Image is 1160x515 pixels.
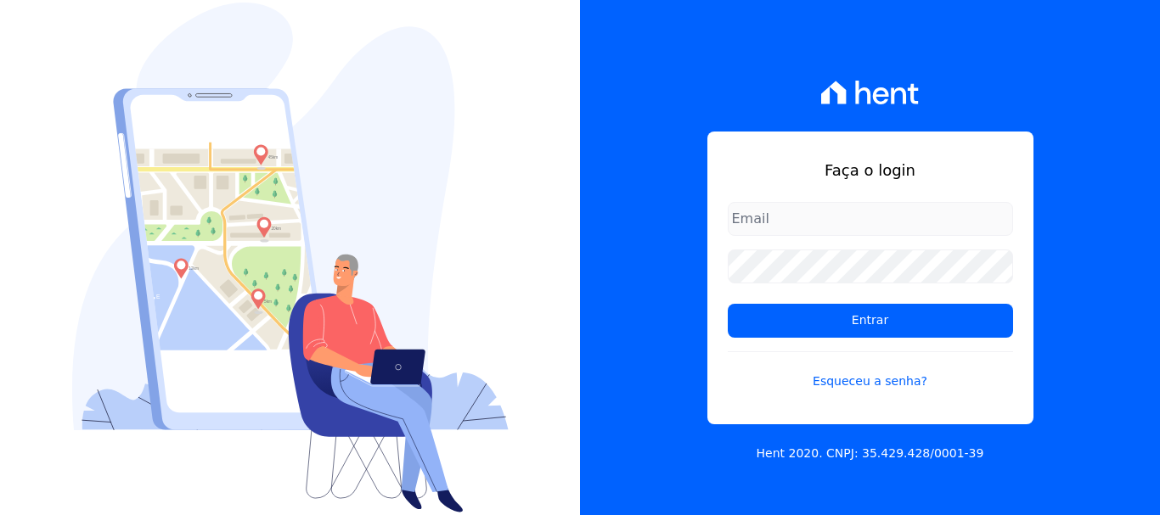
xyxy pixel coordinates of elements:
[728,351,1013,390] a: Esqueceu a senha?
[728,159,1013,182] h1: Faça o login
[728,304,1013,338] input: Entrar
[72,3,509,512] img: Login
[757,445,984,462] p: Hent 2020. CNPJ: 35.429.428/0001-39
[728,202,1013,236] input: Email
